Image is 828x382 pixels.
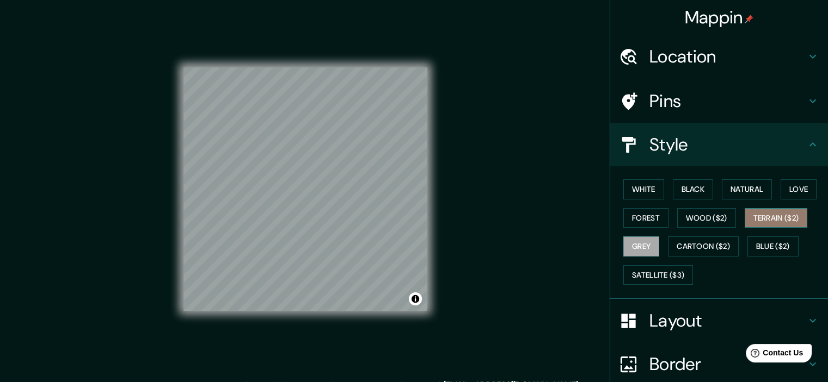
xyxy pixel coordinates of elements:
button: Natural [722,179,772,199]
img: pin-icon.png [745,15,753,23]
div: Layout [610,299,828,342]
button: Forest [623,208,668,228]
div: Location [610,35,828,78]
button: White [623,179,664,199]
h4: Border [649,353,806,375]
button: Toggle attribution [409,292,422,305]
button: Grey [623,236,659,256]
iframe: Help widget launcher [731,340,816,370]
h4: Location [649,46,806,67]
h4: Style [649,134,806,155]
button: Terrain ($2) [745,208,808,228]
button: Love [781,179,817,199]
div: Style [610,123,828,166]
button: Satellite ($3) [623,265,693,285]
button: Cartoon ($2) [668,236,739,256]
h4: Mappin [685,7,754,28]
button: Wood ($2) [677,208,736,228]
h4: Layout [649,310,806,331]
canvas: Map [183,67,427,311]
h4: Pins [649,90,806,112]
button: Black [673,179,714,199]
div: Pins [610,79,828,123]
button: Blue ($2) [747,236,799,256]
